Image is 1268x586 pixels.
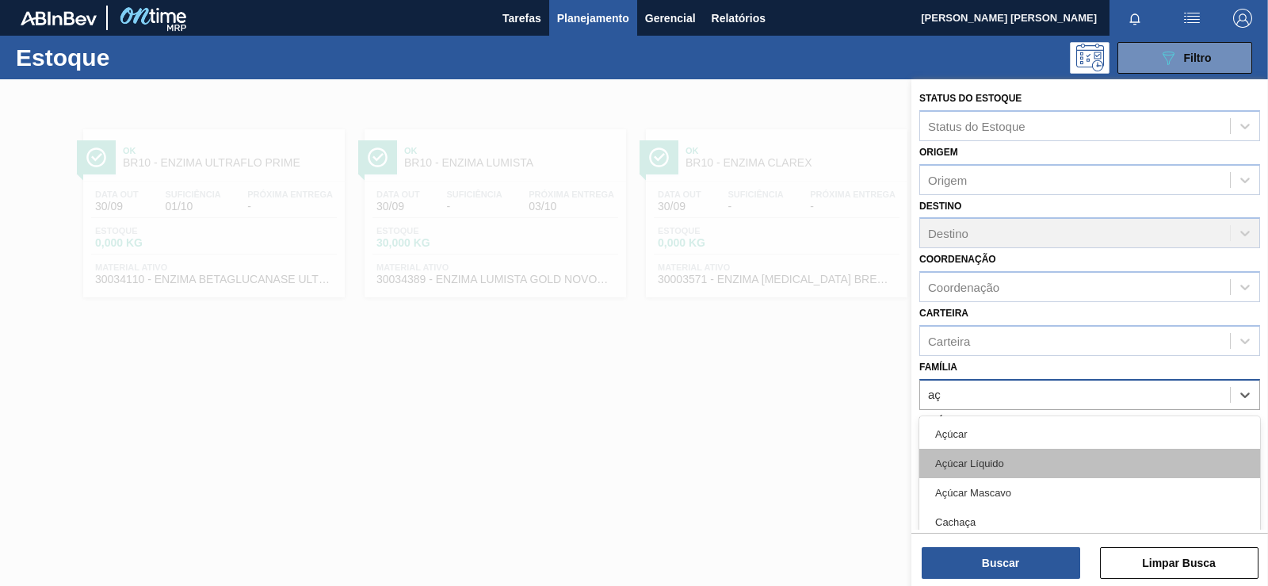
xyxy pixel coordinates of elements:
button: Filtro [1117,42,1252,74]
img: TNhmsLtSVTkK8tSr43FrP2fwEKptu5GPRR3wAAAABJRU5ErkJggg== [21,11,97,25]
button: Notificações [1109,7,1160,29]
label: Status do Estoque [919,93,1022,104]
div: Pogramando: nenhum usuário selecionado [1070,42,1109,74]
label: Família Rotulada [919,416,1013,427]
div: Origem [928,173,967,186]
div: Coordenação [928,281,999,294]
label: Origem [919,147,958,158]
span: Filtro [1184,52,1212,64]
div: Status do Estoque [928,119,1025,132]
label: Carteira [919,308,968,319]
span: Tarefas [502,9,541,28]
img: userActions [1182,9,1201,28]
label: Destino [919,201,961,212]
span: Gerencial [645,9,696,28]
span: Planejamento [557,9,629,28]
label: Família [919,362,957,373]
div: Carteira [928,334,970,347]
div: Açúcar Mascavo [919,478,1260,507]
div: Açúcar Líquido [919,449,1260,478]
div: Cachaça [919,507,1260,537]
div: Açúcar [919,419,1260,449]
h1: Estoque [16,48,246,67]
span: Relatórios [712,9,766,28]
label: Coordenação [919,254,996,265]
img: Logout [1233,9,1252,28]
